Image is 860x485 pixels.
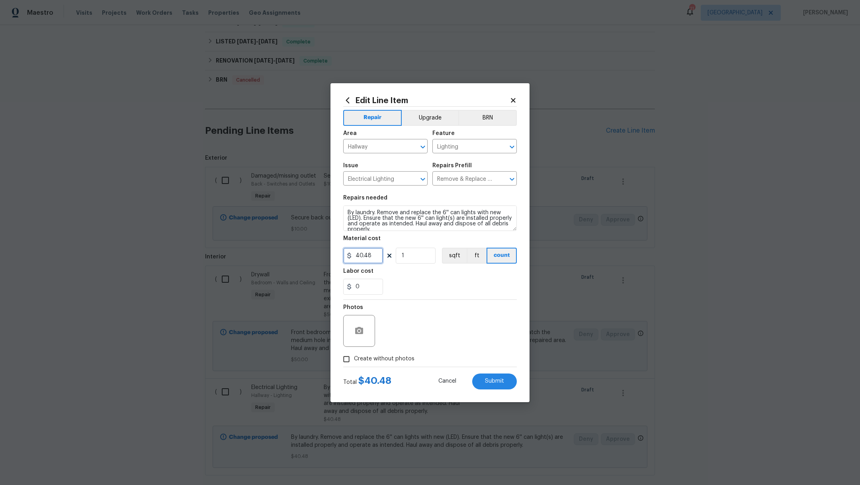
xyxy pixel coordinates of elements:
button: Open [417,141,428,153]
h5: Feature [432,131,455,136]
button: ft [467,248,487,264]
button: Open [417,174,428,185]
textarea: By laundry. Remove and replace the 6'' can lights with new (LED). Ensure that the new 6'' can lig... [343,205,517,231]
h5: Material cost [343,236,381,241]
h5: Repairs needed [343,195,387,201]
button: Cancel [426,374,469,389]
span: Cancel [438,378,456,384]
div: Total [343,377,391,386]
span: $ 40.48 [358,376,391,385]
button: Upgrade [402,110,459,126]
button: Open [506,174,518,185]
button: Submit [472,374,517,389]
h5: Issue [343,163,358,168]
span: Submit [485,378,504,384]
h5: Labor cost [343,268,373,274]
button: count [487,248,517,264]
button: Open [506,141,518,153]
span: Create without photos [354,355,414,363]
button: sqft [442,248,467,264]
h5: Repairs Prefill [432,163,472,168]
button: BRN [458,110,517,126]
button: Repair [343,110,402,126]
h5: Area [343,131,357,136]
h5: Photos [343,305,363,310]
h2: Edit Line Item [343,96,510,105]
